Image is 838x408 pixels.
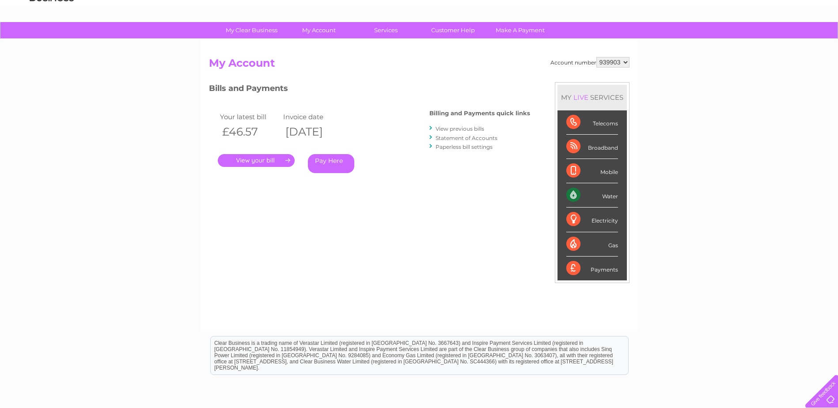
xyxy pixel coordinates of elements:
[209,82,530,98] h3: Bills and Payments
[566,232,618,257] div: Gas
[349,22,422,38] a: Services
[729,38,756,44] a: Telecoms
[566,183,618,208] div: Water
[282,22,355,38] a: My Account
[211,5,628,43] div: Clear Business is a trading name of Verastar Limited (registered in [GEOGRAPHIC_DATA] No. 3667643...
[436,125,484,132] a: View previous bills
[417,22,489,38] a: Customer Help
[436,144,493,150] a: Paperless bill settings
[566,159,618,183] div: Mobile
[209,57,629,74] h2: My Account
[761,38,774,44] a: Blog
[809,38,830,44] a: Log out
[281,111,345,123] td: Invoice date
[436,135,497,141] a: Statement of Accounts
[683,38,699,44] a: Water
[572,93,590,102] div: LIVE
[429,110,530,117] h4: Billing and Payments quick links
[566,208,618,232] div: Electricity
[550,57,629,68] div: Account number
[308,154,354,173] a: Pay Here
[218,154,295,167] a: .
[218,111,281,123] td: Your latest bill
[215,22,288,38] a: My Clear Business
[671,4,732,15] a: 0333 014 3131
[705,38,724,44] a: Energy
[29,23,74,50] img: logo.png
[566,257,618,280] div: Payments
[218,123,281,141] th: £46.57
[566,110,618,135] div: Telecoms
[484,22,557,38] a: Make A Payment
[557,85,627,110] div: MY SERVICES
[566,135,618,159] div: Broadband
[281,123,345,141] th: [DATE]
[779,38,801,44] a: Contact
